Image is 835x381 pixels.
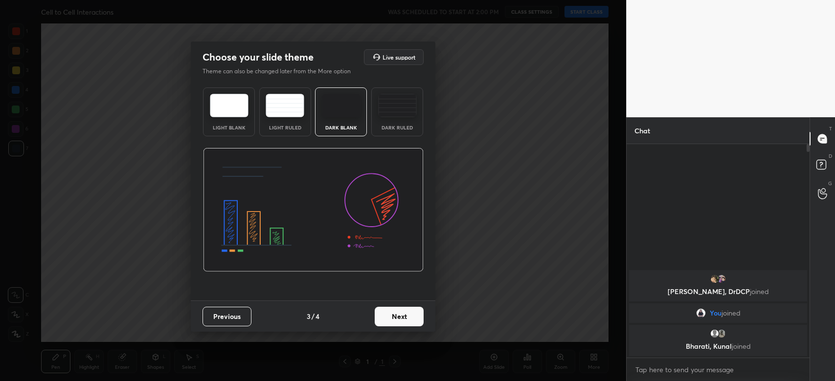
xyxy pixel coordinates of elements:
[321,125,361,130] div: Dark Blank
[829,125,832,132] p: T
[210,94,248,117] img: lightTheme.e5ed3b09.svg
[322,94,361,117] img: darkTheme.f0cc69e5.svg
[312,311,315,321] h4: /
[717,274,726,284] img: b3a95a5546134ed09af10c7c8539e58d.jpg
[829,152,832,160] p: D
[710,329,720,339] img: default.png
[710,309,722,317] span: You
[750,287,769,296] span: joined
[710,274,720,284] img: 3
[203,67,361,76] p: Theme can also be changed later from the More option
[203,307,251,326] button: Previous
[635,342,801,350] p: Bharati, Kunal
[627,118,658,144] p: Chat
[209,125,248,130] div: Light Blank
[732,341,751,351] span: joined
[307,311,311,321] h4: 3
[696,308,706,318] img: 39815340dd53425cbc7980211086e2fd.jpg
[316,311,319,321] h4: 4
[203,51,314,63] h2: Choose your slide theme
[266,94,304,117] img: lightRuledTheme.5fabf969.svg
[717,329,726,339] img: 5725e2f7eab3402996b41576b36520e2.jpg
[378,125,417,130] div: Dark Ruled
[722,309,741,317] span: joined
[375,307,424,326] button: Next
[627,268,810,358] div: grid
[266,125,305,130] div: Light Ruled
[828,180,832,187] p: G
[378,94,417,117] img: darkRuledTheme.de295e13.svg
[383,54,415,60] h5: Live support
[635,288,801,296] p: [PERSON_NAME], DrDCP
[203,148,424,272] img: darkThemeBanner.d06ce4a2.svg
